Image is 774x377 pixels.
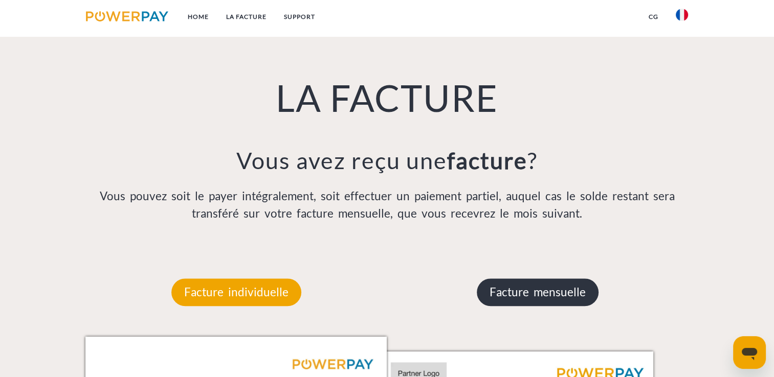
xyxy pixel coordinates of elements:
[85,187,688,222] p: Vous pouvez soit le payer intégralement, soit effectuer un paiement partiel, auquel cas le solde ...
[217,8,275,26] a: LA FACTURE
[733,336,766,369] iframe: Bouton de lancement de la fenêtre de messagerie
[179,8,217,26] a: Home
[447,147,527,174] b: facture
[86,11,168,21] img: logo-powerpay.svg
[640,8,667,26] a: CG
[85,146,688,175] h3: Vous avez reçu une ?
[477,278,599,306] p: Facture mensuelle
[676,9,688,21] img: fr
[85,75,688,121] h1: LA FACTURE
[171,278,301,306] p: Facture individuelle
[275,8,324,26] a: Support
